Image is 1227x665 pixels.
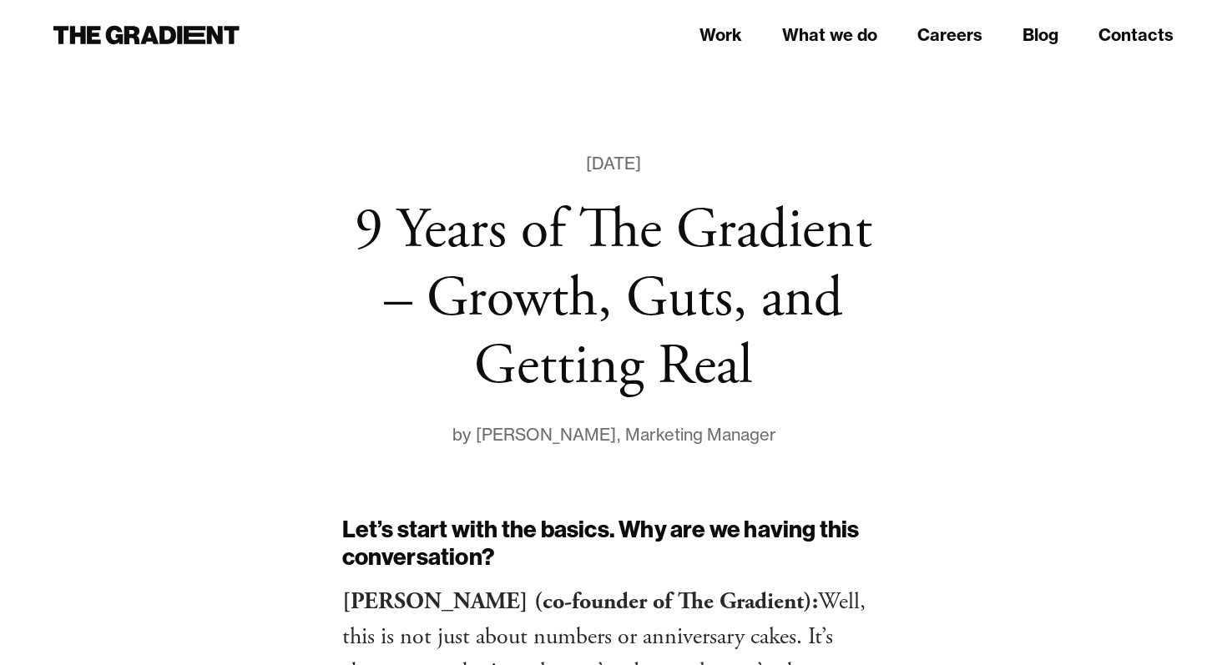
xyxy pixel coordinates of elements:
a: Blog [1022,23,1058,48]
strong: [PERSON_NAME] (co-founder of The Gradient): [342,587,818,617]
a: Contacts [1098,23,1174,48]
div: [PERSON_NAME] [476,421,616,448]
a: Careers [917,23,982,48]
h1: 9 Years of The Gradient – Growth, Guts, and Getting Real [342,197,886,401]
h2: Let’s start with the basics. Why are we having this conversation? [342,515,886,571]
a: What we do [782,23,877,48]
div: [DATE] [586,150,641,177]
div: Marketing Manager [625,421,776,448]
a: Work [699,23,742,48]
div: by [452,421,476,448]
div: , [616,421,625,448]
